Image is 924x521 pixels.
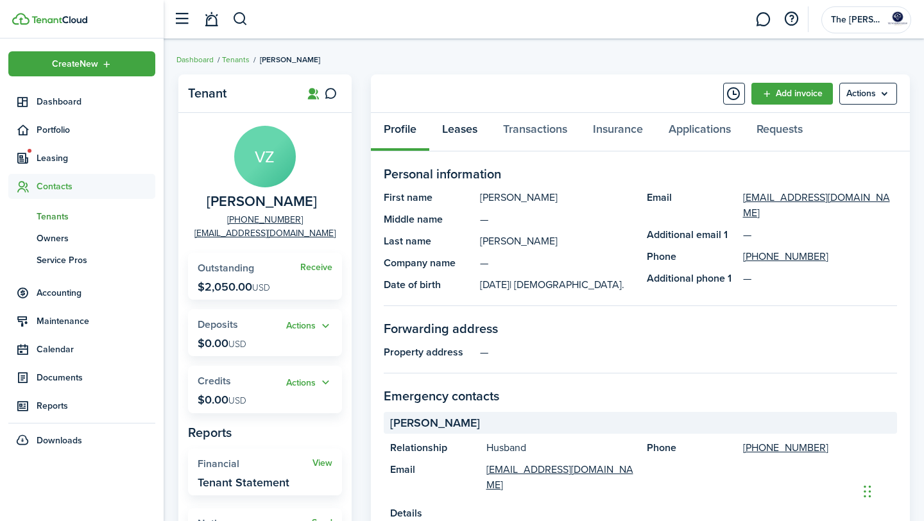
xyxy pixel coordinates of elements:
button: Search [232,8,248,30]
a: Dashboard [176,54,214,65]
span: Contacts [37,180,155,193]
panel-main-title: Last name [384,234,474,249]
a: Receive [300,262,332,273]
panel-main-title: Phone [647,440,737,456]
span: USD [252,281,270,295]
panel-main-title: Property address [384,345,474,360]
span: Credits [198,373,231,388]
panel-main-title: First name [384,190,474,205]
p: $2,050.00 [198,280,270,293]
span: Create New [52,60,98,69]
span: Leasing [37,151,155,165]
a: Messaging [751,3,775,36]
img: TenantCloud [31,16,87,24]
panel-main-title: Relationship [390,440,480,456]
a: Dashboard [8,89,155,114]
panel-main-title: Company name [384,255,474,271]
span: Veronica Ziegler [207,194,317,210]
span: Reports [37,399,155,413]
panel-main-description: [PERSON_NAME] [480,234,634,249]
span: Documents [37,371,155,384]
span: Portfolio [37,123,155,137]
div: Drag [864,472,871,511]
span: Outstanding [198,260,254,275]
widget-stats-description: Tenant Statement [198,476,289,489]
span: Dashboard [37,95,155,108]
a: [PHONE_NUMBER] [227,213,303,226]
span: USD [228,394,246,407]
panel-main-title: Additional email 1 [647,227,737,243]
a: Tenants [222,54,250,65]
span: [PERSON_NAME] [260,54,320,65]
a: Reports [8,393,155,418]
widget-stats-title: Financial [198,458,312,470]
a: [EMAIL_ADDRESS][DOMAIN_NAME] [486,462,634,493]
span: USD [228,337,246,351]
a: Tenants [8,205,155,227]
span: Owners [37,232,155,245]
panel-main-title: Details [390,506,891,521]
span: Tenants [37,210,155,223]
a: Leases [429,113,490,151]
panel-main-description: — [480,345,897,360]
panel-main-title: Middle name [384,212,474,227]
a: [PHONE_NUMBER] [743,440,828,456]
span: The Walker Legacy Group [831,15,882,24]
a: Owners [8,227,155,249]
button: Timeline [723,83,745,105]
a: Requests [744,113,816,151]
a: Notifications [199,3,223,36]
span: Accounting [37,286,155,300]
a: [EMAIL_ADDRESS][DOMAIN_NAME] [743,190,897,221]
panel-main-description: — [480,255,634,271]
panel-main-title: Email [390,462,480,493]
button: Open menu [286,375,332,390]
panel-main-description: — [480,212,634,227]
panel-main-title: Date of birth [384,277,474,293]
a: Transactions [490,113,580,151]
panel-main-section-title: Emergency contacts [384,386,897,406]
a: View [312,458,332,468]
panel-main-section-title: Personal information [384,164,897,184]
iframe: Chat Widget [860,459,924,521]
img: The Walker Legacy Group [887,10,908,30]
span: Deposits [198,317,238,332]
span: Calendar [37,343,155,356]
span: | [DEMOGRAPHIC_DATA]. [509,277,624,292]
panel-main-title: Additional phone 1 [647,271,737,286]
panel-main-subtitle: Reports [188,423,342,442]
panel-main-description: [DATE] [480,277,634,293]
img: TenantCloud [12,13,30,25]
span: [PERSON_NAME] [390,414,480,432]
panel-main-title: Phone [647,249,737,264]
span: Maintenance [37,314,155,328]
button: Actions [286,375,332,390]
menu-btn: Actions [839,83,897,105]
span: Downloads [37,434,82,447]
button: Open menu [8,51,155,76]
button: Open resource center [780,8,802,30]
span: Service Pros [37,253,155,267]
panel-main-description: [PERSON_NAME] [480,190,634,205]
a: Applications [656,113,744,151]
avatar-text: VZ [234,126,296,187]
button: Open sidebar [169,7,194,31]
panel-main-description: Husband [486,440,634,456]
a: Insurance [580,113,656,151]
panel-main-title: Tenant [188,86,291,101]
button: Actions [286,319,332,334]
a: Service Pros [8,249,155,271]
a: Add invoice [751,83,833,105]
a: [EMAIL_ADDRESS][DOMAIN_NAME] [194,226,336,240]
panel-main-title: Email [647,190,737,221]
button: Open menu [286,319,332,334]
button: Open menu [839,83,897,105]
panel-main-section-title: Forwarding address [384,319,897,338]
p: $0.00 [198,337,246,350]
p: $0.00 [198,393,246,406]
a: [PHONE_NUMBER] [743,249,828,264]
